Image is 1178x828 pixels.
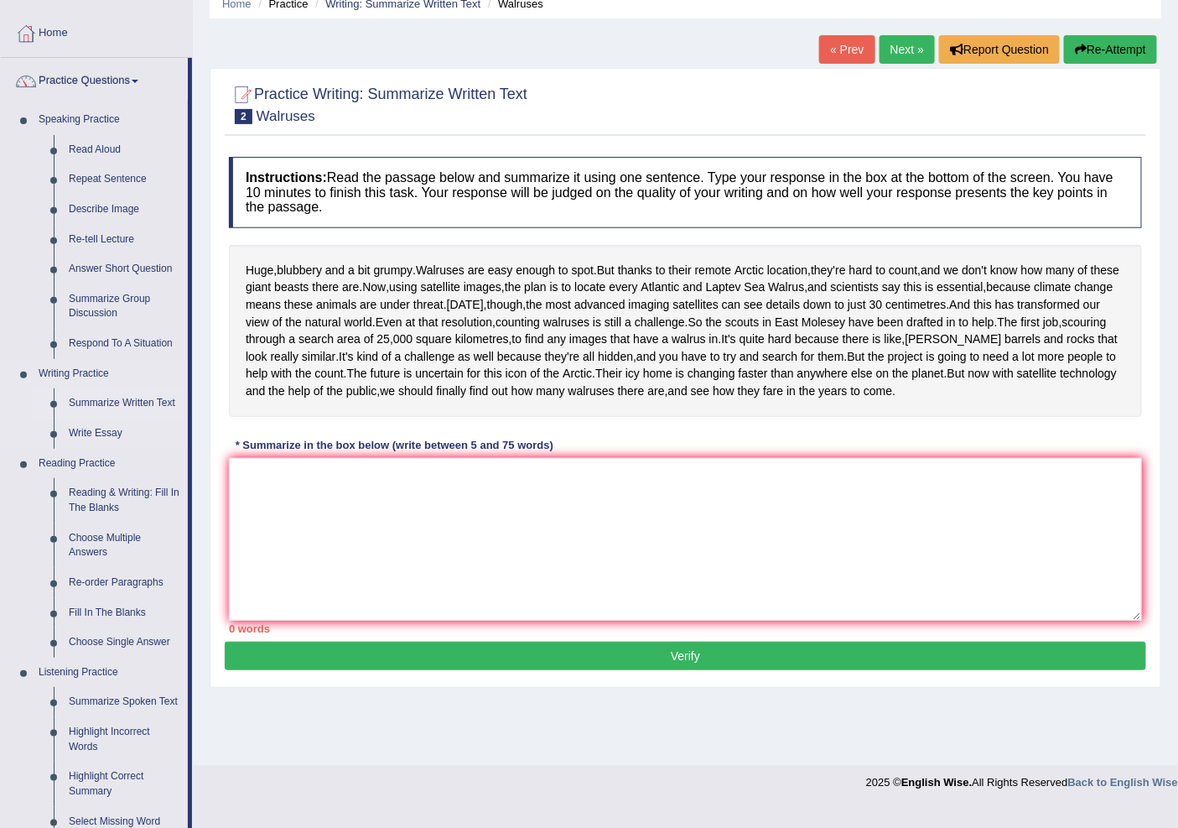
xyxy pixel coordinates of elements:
span: Click to see word definition [436,383,466,400]
span: Click to see word definition [569,331,607,348]
a: Answer Short Question [61,254,188,284]
span: Click to see word definition [416,331,452,348]
span: Click to see word definition [393,331,413,348]
span: Click to see word definition [682,279,702,296]
a: Writing Practice [31,359,188,389]
span: Click to see word definition [1091,262,1119,279]
span: Click to see word definition [272,314,283,331]
span: Click to see word definition [398,383,433,400]
span: Click to see word definition [802,314,845,331]
a: Practice Questions [1,58,188,100]
span: Click to see word definition [455,331,509,348]
a: Describe Image [61,195,188,225]
span: Click to see word definition [497,348,542,366]
span: Click to see word definition [543,314,589,331]
span: Click to see word definition [688,314,703,331]
b: Instructions: [246,170,327,185]
span: Click to see word definition [938,348,967,366]
span: Click to see word definition [688,365,735,383]
span: Click to see word definition [995,296,1015,314]
span: Click to see word definition [1035,279,1072,296]
span: Click to see word definition [246,279,271,296]
span: Click to see word definition [395,348,402,366]
span: Click to see word definition [673,296,719,314]
span: Click to see word definition [869,296,883,314]
a: Re-tell Lecture [61,225,188,255]
span: Click to see word definition [362,279,386,296]
span: Click to see word definition [1060,365,1117,383]
span: Click to see word definition [848,348,865,366]
span: Click to see word definition [404,348,454,366]
span: Click to see word definition [744,296,763,314]
span: Click to see word definition [947,365,965,383]
span: Click to see word definition [348,262,355,279]
span: Click to see word definition [885,296,946,314]
span: Click to see word definition [766,296,800,314]
span: Click to see word definition [525,331,544,348]
span: Click to see word definition [302,348,335,366]
span: Click to see word definition [659,348,678,366]
button: Verify [225,642,1146,670]
span: Click to see word definition [327,383,343,400]
span: Click to see word definition [364,331,374,348]
span: Click to see word definition [725,314,759,331]
a: Re-order Paragraphs [61,568,188,598]
span: Click to see word definition [337,331,361,348]
span: Click to see word definition [315,365,344,383]
button: Report Question [939,35,1060,64]
span: Click to see word definition [574,296,625,314]
span: Click to see word definition [629,296,670,314]
span: Click to see word definition [851,365,873,383]
span: Click to see word definition [572,262,594,279]
span: Click to see word definition [512,331,522,348]
span: Click to see word definition [818,383,847,400]
a: Summarize Group Discussion [61,284,188,329]
span: Click to see word definition [968,365,990,383]
span: Click to see word definition [739,348,759,366]
span: Click to see word definition [298,331,334,348]
span: Click to see word definition [376,331,390,348]
span: Click to see word definition [888,348,923,366]
span: Click to see word definition [274,279,309,296]
span: Click to see word definition [786,383,796,400]
a: Read Aloud [61,135,188,165]
span: Click to see word definition [1022,348,1035,366]
span: Click to see word definition [474,348,494,366]
span: Click to see word definition [536,383,564,400]
strong: English Wise. [901,776,972,789]
span: Click to see word definition [885,331,902,348]
span: Click to see word definition [1013,348,1020,366]
span: Click to see word definition [418,314,438,331]
span: Click to see word definition [848,314,874,331]
div: * Summarize in the box below (write between 5 and 75 words) [229,438,560,454]
span: Click to see word definition [558,262,568,279]
a: Choose Multiple Answers [61,523,188,568]
span: Click to see word definition [993,365,1014,383]
span: Click to see word definition [547,331,567,348]
span: Click to see word definition [1021,314,1040,331]
span: Click to see word definition [682,348,707,366]
span: Click to see word definition [271,365,292,383]
span: Click to see word definition [1098,331,1118,348]
span: Click to see word definition [1018,296,1081,314]
span: Click to see word definition [1068,348,1103,366]
span: Click to see word definition [738,383,760,400]
div: , . . , , . , , , , . , , . . , . . , , , . , . , . . . . , , . [229,245,1142,417]
span: Click to see word definition [1046,262,1074,279]
span: Click to see word definition [763,383,783,400]
span: Click to see word definition [926,348,935,366]
span: Click to see word definition [246,348,267,366]
span: Click to see word definition [342,279,359,296]
span: Click to see word definition [672,331,705,348]
span: Click to see word definition [380,296,410,314]
span: Click to see word definition [583,348,594,366]
span: Click to see word definition [771,365,794,383]
a: Next » [880,35,935,64]
span: Click to see word definition [950,296,971,314]
a: Reading & Writing: Fill In The Blanks [61,478,188,523]
span: Click to see word definition [882,279,900,296]
span: Click to see word definition [973,296,992,314]
span: Click to see word definition [487,296,523,314]
span: Click to see word definition [864,383,892,400]
span: Click to see word definition [848,296,866,314]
